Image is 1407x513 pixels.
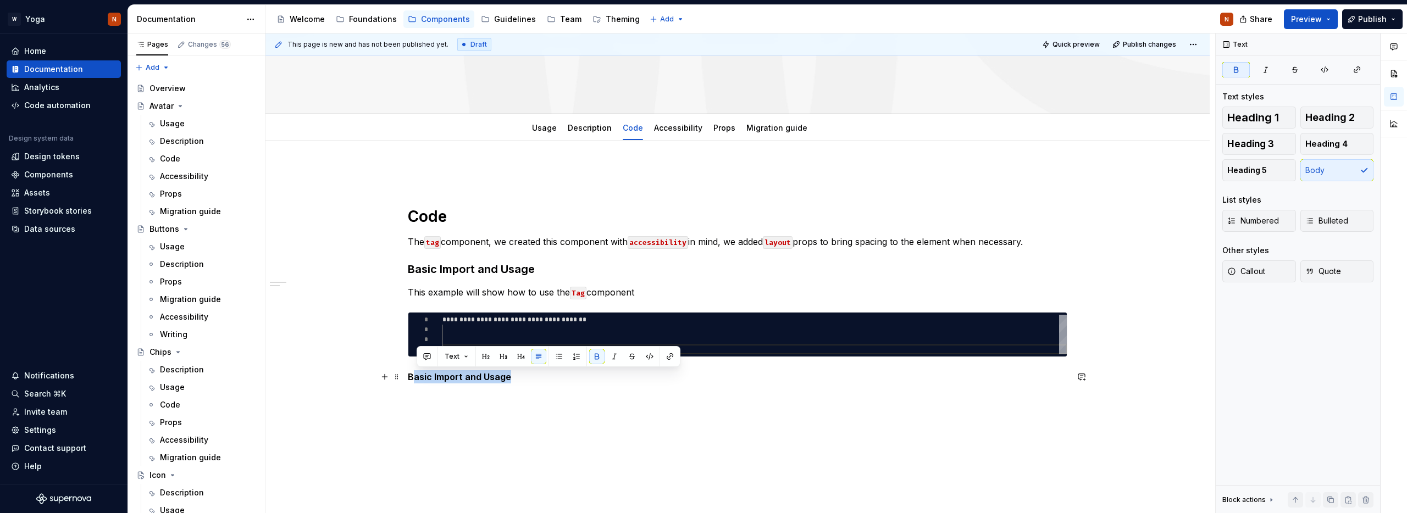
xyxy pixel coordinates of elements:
a: Home [7,42,121,60]
div: Team [560,14,581,25]
a: Accessibility [142,168,261,185]
div: Notifications [24,370,74,381]
span: Quick preview [1053,40,1100,49]
a: Team [542,10,586,28]
code: Tag [570,287,586,299]
button: Heading 5 [1222,159,1296,181]
a: Writing [142,326,261,343]
div: Buttons [149,224,179,235]
div: Chips [149,347,171,358]
button: Quote [1300,260,1374,282]
div: Pages [136,40,168,49]
div: Design system data [9,134,74,143]
button: Publish [1342,9,1403,29]
button: Share [1234,9,1279,29]
div: Documentation [137,14,241,25]
div: Overview [149,83,186,94]
a: Migration guide [746,123,807,132]
div: Design tokens [24,151,80,162]
a: Migration guide [142,203,261,220]
div: Accessibility [160,311,208,322]
span: Heading 2 [1305,112,1355,123]
a: Props [713,123,735,132]
span: Publish [1358,14,1387,25]
div: Page tree [272,8,644,30]
a: Accessibility [142,431,261,449]
a: Code [142,150,261,168]
span: 56 [219,40,231,49]
span: Numbered [1227,215,1279,226]
button: Notifications [7,367,121,384]
div: Block actions [1222,495,1266,504]
div: Invite team [24,406,67,417]
div: Migration guide [742,116,812,139]
span: Draft [470,40,487,49]
a: Description [568,123,612,132]
div: Code [160,153,180,164]
a: Code automation [7,97,121,114]
button: Quick preview [1039,37,1105,52]
button: Preview [1284,9,1338,29]
div: Components [24,169,73,180]
a: Foundations [331,10,401,28]
div: Migration guide [160,206,221,217]
button: Callout [1222,260,1296,282]
div: Help [24,461,42,472]
div: Icon [149,470,166,481]
div: Text styles [1222,91,1264,102]
div: W [8,13,21,26]
div: Migration guide [160,294,221,305]
div: Components [421,14,470,25]
div: Usage [160,241,185,252]
a: Buttons [132,220,261,238]
button: Add [646,12,688,27]
span: Heading 5 [1227,165,1267,176]
div: Avatar [149,101,174,111]
div: N [1225,15,1229,24]
a: Theming [588,10,644,28]
span: Add [146,63,159,72]
a: Props [142,185,261,203]
a: Migration guide [142,291,261,308]
div: Other styles [1222,245,1269,256]
div: Props [160,417,182,428]
a: Storybook stories [7,202,121,220]
div: Description [563,116,616,139]
a: Usage [532,123,557,132]
div: Data sources [24,224,75,235]
a: Invite team [7,403,121,421]
button: Heading 3 [1222,133,1296,155]
code: layout [763,236,793,249]
button: Contact support [7,439,121,457]
div: Code [160,399,180,410]
code: accessibility [628,236,688,249]
div: Theming [606,14,640,25]
button: Publish changes [1109,37,1181,52]
a: Documentation [7,60,121,78]
div: Welcome [290,14,325,25]
a: Welcome [272,10,329,28]
button: Numbered [1222,210,1296,232]
a: Settings [7,421,121,439]
div: List styles [1222,194,1261,205]
span: Heading 3 [1227,138,1274,149]
span: This page is new and has not been published yet. [287,40,448,49]
span: Heading 4 [1305,138,1348,149]
div: Props [709,116,740,139]
a: Design tokens [7,148,121,165]
span: Preview [1291,14,1322,25]
div: Accessibility [160,171,208,182]
span: Add [660,15,674,24]
a: Props [142,414,261,431]
code: tag [424,236,441,249]
div: Storybook stories [24,205,92,216]
a: Usage [142,238,261,255]
button: Heading 1 [1222,107,1296,129]
div: Props [160,188,182,199]
div: Usage [160,118,185,129]
div: Yoga [25,14,45,25]
div: Migration guide [160,452,221,463]
a: Migration guide [142,449,261,466]
a: Data sources [7,220,121,238]
div: Analytics [24,82,59,93]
